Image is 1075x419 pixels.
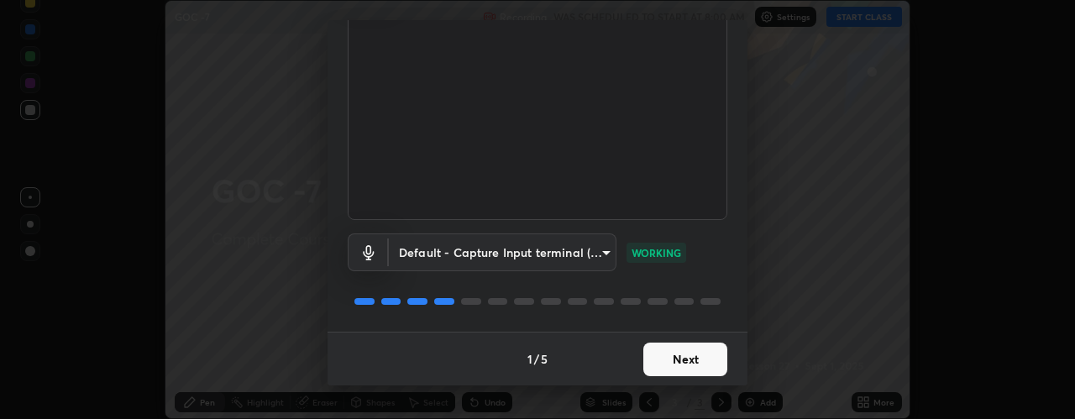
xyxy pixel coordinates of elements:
h4: 5 [541,350,548,368]
p: WORKING [632,245,681,260]
button: Next [643,343,727,376]
h4: 1 [527,350,532,368]
h4: / [534,350,539,368]
div: Cam Link 4K (0fd9:0066) [389,233,616,271]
